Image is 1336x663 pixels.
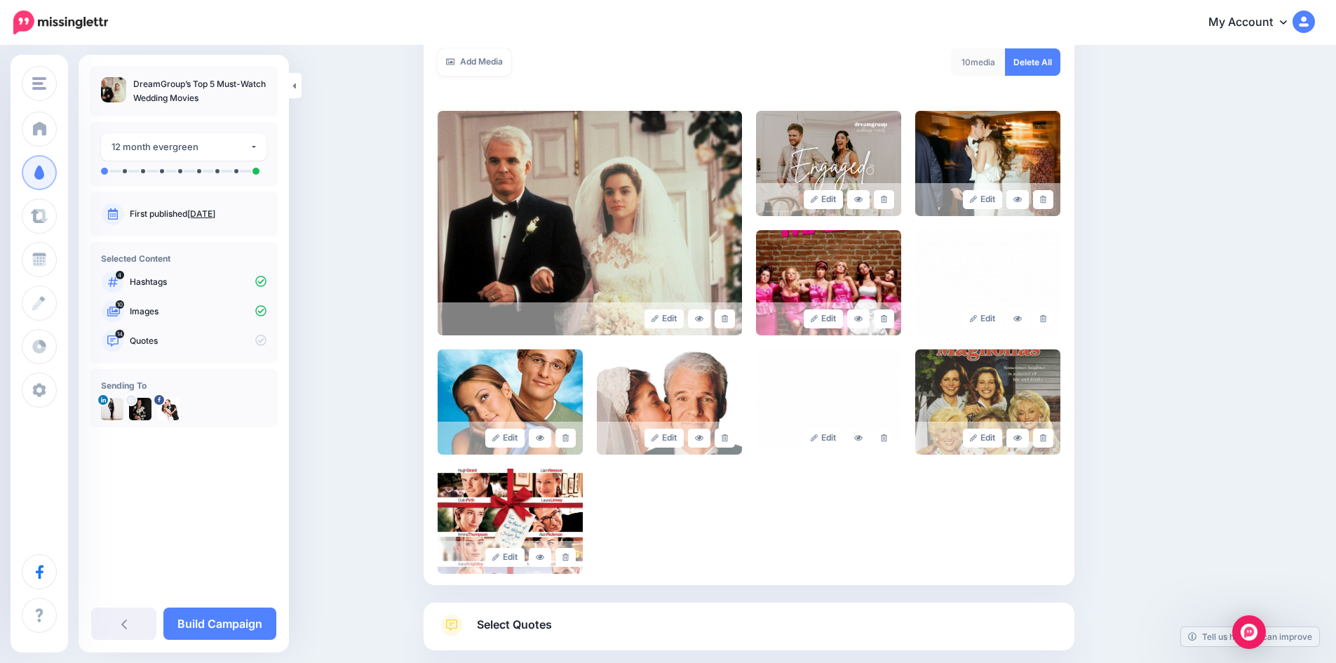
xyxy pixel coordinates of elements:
a: Select Quotes [438,614,1060,650]
a: Add Media [438,48,511,76]
a: Edit [963,190,1003,209]
img: 90fa3199190628078fda5315dbbaaaf9_large.jpg [756,349,901,455]
img: a7a7e1ce9f517877a85ad8f8d62d60ff_large.jpg [597,349,742,455]
span: 14 [116,330,125,338]
p: Images [130,305,266,318]
a: Edit [645,429,684,448]
img: 24e4917c06adca153c8b2c00b1375d00_large.jpg [915,230,1060,335]
div: Open Intercom Messenger [1232,615,1266,649]
span: Select Quotes [477,615,552,634]
p: First published [130,208,266,220]
a: Edit [963,429,1003,448]
img: Missinglettr [13,11,108,34]
img: 23658aca83f3ec940fb3d0a3637ca3a7_large.jpg [438,469,583,574]
img: 1598394995856-85073.png [101,398,123,420]
img: f4f2c54f1ace410c0ea94035f23d80cc_large.jpg [915,111,1060,216]
div: media [951,48,1006,76]
p: Quotes [130,335,266,347]
a: [DATE] [187,208,215,219]
span: 10 [961,57,971,67]
a: Edit [804,309,844,328]
img: menu.png [32,77,46,90]
p: DreamGroup’s Top 5 Must-Watch Wedding Movies [133,77,266,105]
span: 4 [116,271,124,279]
img: ad731a895f043cb4e91e3de46ecabcfb_large.jpg [438,349,583,455]
img: ad2494ba930062a4f67883d3f3f293f7_large.jpg [756,230,901,335]
a: Edit [804,190,844,209]
h4: Sending To [101,380,266,391]
button: 12 month evergreen [101,133,266,161]
span: 10 [116,300,124,309]
img: 1dafb1f82491c60f94da6c5a7cd5aa08_large.jpg [915,349,1060,455]
a: My Account [1194,6,1315,40]
img: 4d2ec40973eed3ef2694ae5f06089218_large.jpg [756,111,901,216]
img: ACg8ocLbqbzBAFeCQuXhciVjbQLXBofJJSXXECFALPn1XCpBH6vFys9Vs96-c-86984.png [129,398,151,420]
a: Delete All [1005,48,1060,76]
a: Edit [963,309,1003,328]
a: Edit [485,548,525,567]
div: 12 month evergreen [112,139,250,155]
a: Tell us how we can improve [1181,627,1319,646]
img: 95dfa79c3829d52226a2939c20b9e8a0_large.jpg [438,111,742,335]
img: 50276843_2148254125236391_7408444889085509632_n-bsa65440.jpg [157,398,180,420]
a: Edit [804,429,844,448]
img: 95dfa79c3829d52226a2939c20b9e8a0_thumb.jpg [101,77,126,102]
a: Edit [645,309,684,328]
a: Edit [485,429,525,448]
p: Hashtags [130,276,266,288]
h4: Selected Content [101,253,266,264]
